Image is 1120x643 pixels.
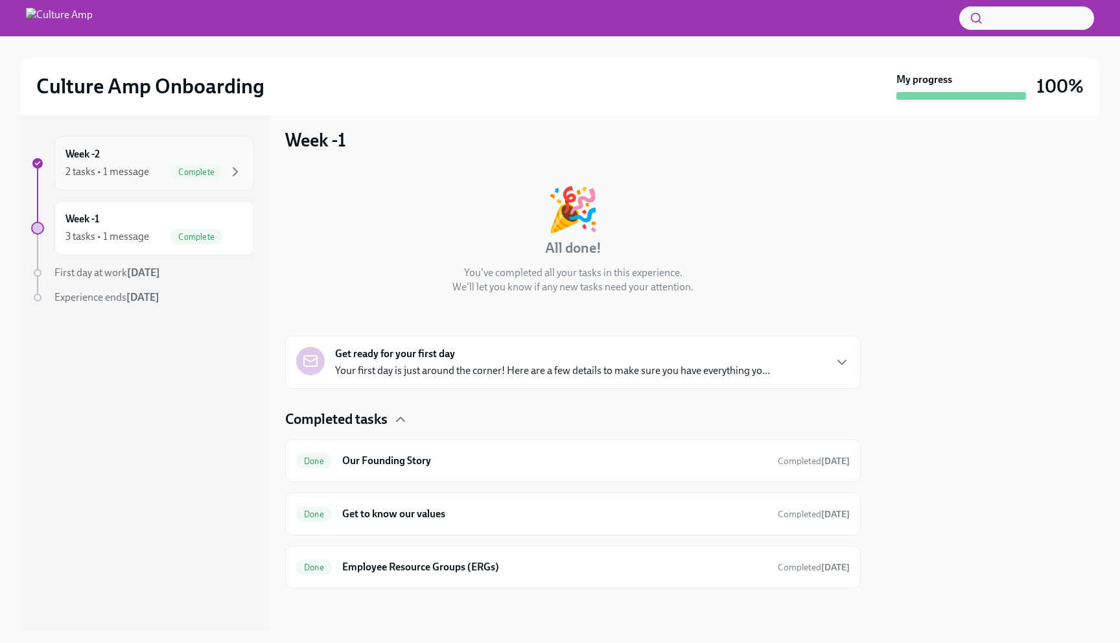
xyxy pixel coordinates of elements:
span: Experience ends [54,291,159,303]
h3: Week -1 [285,128,346,152]
span: Complete [170,167,222,177]
strong: My progress [896,73,952,87]
div: 3 tasks • 1 message [65,229,149,244]
strong: [DATE] [126,291,159,303]
strong: [DATE] [127,266,160,279]
a: Week -22 tasks • 1 messageComplete [31,136,254,191]
h6: Our Founding Story [342,454,767,468]
span: Completed [778,456,850,467]
h6: Week -2 [65,147,100,161]
h6: Employee Resource Groups (ERGs) [342,560,767,574]
strong: Get ready for your first day [335,347,455,361]
a: First day at work[DATE] [31,266,254,280]
h6: Week -1 [65,212,99,226]
a: DoneGet to know our valuesCompleted[DATE] [296,504,850,524]
span: First day at work [54,266,160,279]
span: Done [296,509,332,519]
div: 🎉 [546,188,600,231]
p: Your first day is just around the corner! Here are a few details to make sure you have everything... [335,364,770,378]
strong: [DATE] [821,509,850,520]
span: October 13th, 2025 16:16 [778,455,850,467]
span: Completed [778,562,850,573]
span: Done [296,456,332,466]
span: October 13th, 2025 16:16 [778,508,850,520]
span: Done [296,563,332,572]
h4: Completed tasks [285,410,388,429]
span: October 13th, 2025 16:19 [778,561,850,574]
strong: [DATE] [821,456,850,467]
p: We'll let you know if any new tasks need your attention. [452,280,694,294]
img: Culture Amp [26,8,93,29]
div: 2 tasks • 1 message [65,165,149,179]
p: You've completed all your tasks in this experience. [464,266,682,280]
span: Completed [778,509,850,520]
a: DoneOur Founding StoryCompleted[DATE] [296,450,850,471]
a: Week -13 tasks • 1 messageComplete [31,201,254,255]
h2: Culture Amp Onboarding [36,73,264,99]
strong: [DATE] [821,562,850,573]
div: Completed tasks [285,410,861,429]
span: Complete [170,232,222,242]
h3: 100% [1036,75,1084,98]
a: DoneEmployee Resource Groups (ERGs)Completed[DATE] [296,557,850,578]
h6: Get to know our values [342,507,767,521]
h4: All done! [545,239,601,258]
